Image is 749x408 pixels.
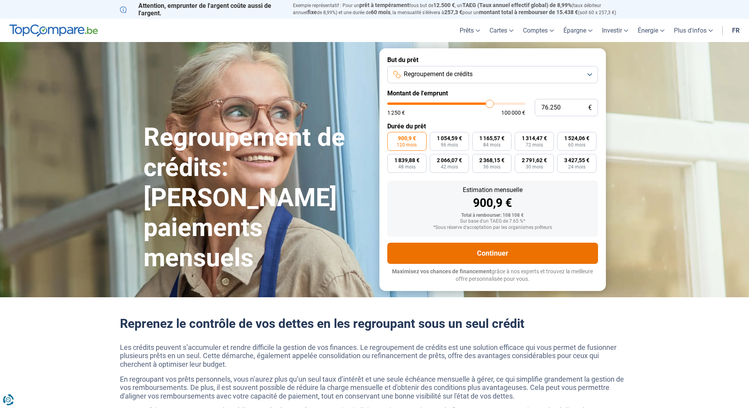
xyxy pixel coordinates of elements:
span: 60 mois [568,143,585,147]
span: 3 427,55 € [564,157,589,163]
span: 2 066,07 € [437,157,462,163]
label: Durée du prêt [387,123,598,130]
span: € [588,104,592,111]
p: Exemple représentatif : Pour un tous but de , un (taux débiteur annuel de 8,99%) et une durée de ... [293,2,629,16]
a: Investir [597,19,633,42]
p: Attention, emprunter de l'argent coûte aussi de l'argent. [120,2,283,17]
div: 900,9 € [394,197,592,209]
h2: Reprenez le contrôle de vos dettes en les regroupant sous un seul crédit [120,316,629,331]
span: 1 314,47 € [522,135,547,141]
span: Maximisez vos chances de financement [392,268,491,274]
p: En regroupant vos prêts personnels, vous n’aurez plus qu’un seul taux d’intérêt et une seule éché... [120,375,629,401]
img: TopCompare [9,24,98,37]
div: Estimation mensuelle [394,187,592,193]
h1: Regroupement de crédits: [PERSON_NAME] paiements mensuels [144,123,370,273]
a: Plus d'infos [669,19,718,42]
span: 1 839,88 € [394,157,420,163]
span: Regroupement de crédits [404,70,473,79]
a: fr [727,19,744,42]
span: 900,9 € [398,135,416,141]
span: 120 mois [397,143,417,147]
span: 100 000 € [501,110,525,115]
a: Prêts [455,19,485,42]
span: 42 mois [441,165,458,169]
span: montant total à rembourser de 15.438 € [479,9,578,15]
span: 1 165,57 € [479,135,504,141]
span: 48 mois [398,165,416,169]
span: 257,3 € [444,9,462,15]
button: Continuer [387,243,598,264]
p: Les crédits peuvent s’accumuler et rendre difficile la gestion de vos finances. Le regroupement d... [120,343,629,369]
span: TAEG (Taux annuel effectif global) de 8,99% [462,2,572,8]
div: *Sous réserve d'acceptation par les organismes prêteurs [394,225,592,231]
span: prêt à tempérament [359,2,409,8]
span: 1 054,59 € [437,135,462,141]
span: 1 524,06 € [564,135,589,141]
span: 72 mois [526,143,543,147]
button: Regroupement de crédits [387,66,598,83]
span: fixe [307,9,317,15]
span: 2 791,62 € [522,157,547,163]
label: Montant de l'emprunt [387,90,598,97]
span: 24 mois [568,165,585,169]
span: 30 mois [526,165,543,169]
p: grâce à nos experts et trouvez la meilleure offre personnalisée pour vous. [387,268,598,283]
label: But du prêt [387,56,598,64]
span: 60 mois [371,9,390,15]
a: Énergie [633,19,669,42]
div: Sur base d'un TAEG de 7.65 %* [394,219,592,224]
a: Cartes [485,19,518,42]
span: 2 368,15 € [479,157,504,163]
span: 96 mois [441,143,458,147]
a: Comptes [518,19,559,42]
span: 36 mois [483,165,501,169]
span: 1 250 € [387,110,405,115]
a: Épargne [559,19,597,42]
span: 12.500 € [433,2,455,8]
span: 84 mois [483,143,501,147]
div: Total à rembourser: 108 108 € [394,213,592,218]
